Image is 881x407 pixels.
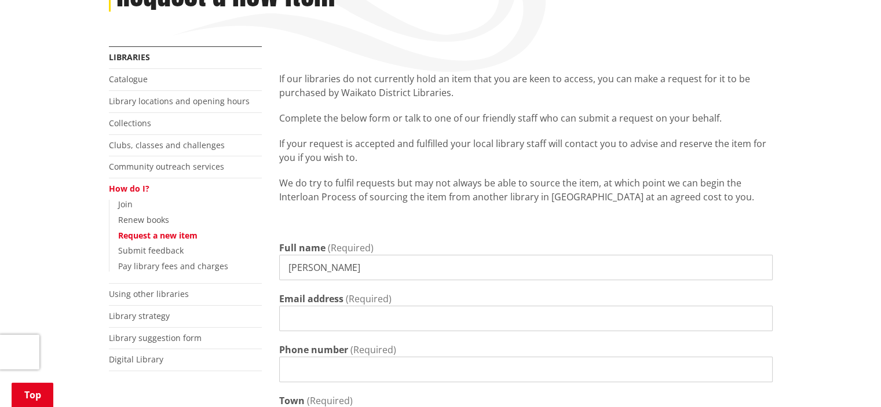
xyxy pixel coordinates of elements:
iframe: Messenger Launcher [828,358,869,400]
p: We do try to fulfil requests but may not always be able to source the item, at which point we can... [279,176,773,204]
p: If your request is accepted and fulfilled your local library staff will contact you to advise and... [279,137,773,164]
a: Join [118,199,133,210]
a: Request a new item [118,230,198,241]
a: Submit feedback [118,245,184,256]
a: Using other libraries [109,288,189,299]
a: Library locations and opening hours [109,96,250,107]
a: Library suggestion form [109,332,202,343]
a: Pay library fees and charges [118,261,228,272]
label: Phone number [279,343,348,357]
a: Top [12,383,53,407]
a: Collections [109,118,151,129]
span: (Required) [346,292,392,305]
label: Email address [279,292,343,306]
a: Library strategy [109,310,170,321]
a: Catalogue [109,74,148,85]
span: (Required) [350,343,396,356]
a: How do I? [109,183,149,194]
span: (Required) [328,241,374,254]
p: If our libraries do not currently hold an item that you are keen to access, you can make a reques... [279,72,773,100]
a: Clubs, classes and challenges [109,140,225,151]
label: Full name [279,241,326,255]
p: Complete the below form or talk to one of our friendly staff who can submit a request on your beh... [279,111,773,125]
a: Libraries [109,52,150,63]
a: Digital Library [109,354,163,365]
a: Renew books [118,214,169,225]
a: Community outreach services [109,161,224,172]
span: (Required) [307,394,353,407]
